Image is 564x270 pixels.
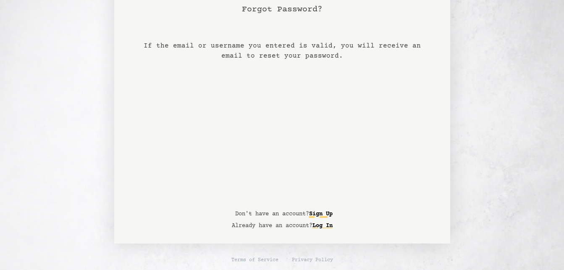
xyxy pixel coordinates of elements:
p: If the email or username you entered is valid, you will receive an email to reset your password. [134,41,430,61]
p: Don't have an account? [235,210,333,218]
a: Terms of Service [231,257,278,264]
a: Log In [312,219,333,233]
a: Privacy Policy [292,257,333,264]
a: Sign Up [309,207,333,221]
p: Already have an account? [232,222,333,230]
